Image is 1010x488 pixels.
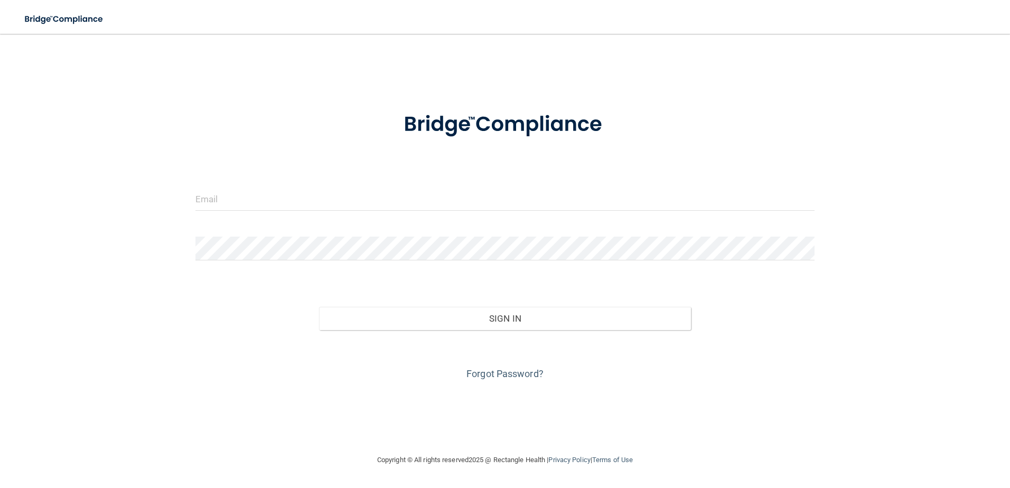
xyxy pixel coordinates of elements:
[312,443,698,477] div: Copyright © All rights reserved 2025 @ Rectangle Health | |
[466,368,544,379] a: Forgot Password?
[195,187,815,211] input: Email
[382,97,628,152] img: bridge_compliance_login_screen.278c3ca4.svg
[16,8,113,30] img: bridge_compliance_login_screen.278c3ca4.svg
[592,456,633,464] a: Terms of Use
[548,456,590,464] a: Privacy Policy
[319,307,691,330] button: Sign In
